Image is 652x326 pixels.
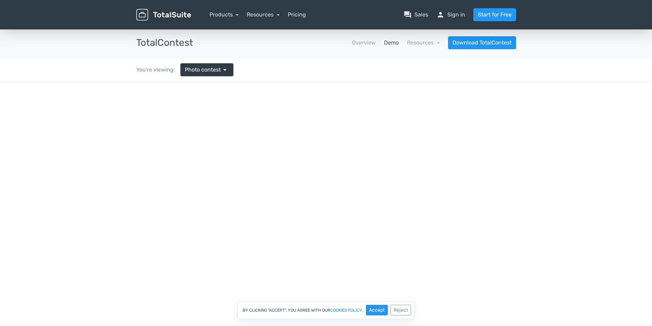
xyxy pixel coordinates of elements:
[473,8,516,21] a: Start for Free
[436,11,465,19] a: personSign in
[247,11,280,18] a: Resources
[136,9,191,21] img: TotalSuite for WordPress
[288,11,306,19] a: Pricing
[407,39,440,46] a: Resources
[366,305,388,315] button: Accept
[404,11,428,19] a: question_answerSales
[221,66,229,74] span: arrow_drop_down
[180,63,233,76] a: Photo contest arrow_drop_down
[436,11,445,19] span: person
[330,308,362,312] a: cookies policy
[237,301,415,319] div: By clicking "Accept", you agree with our .
[384,39,399,47] a: Demo
[391,305,411,315] button: Reject
[136,66,180,74] div: You're viewing:
[352,39,376,47] a: Overview
[404,11,412,19] span: question_answer
[136,38,193,48] h3: TotalContest
[185,66,221,74] span: Photo contest
[209,11,239,18] a: Products
[448,36,516,49] a: Download TotalContest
